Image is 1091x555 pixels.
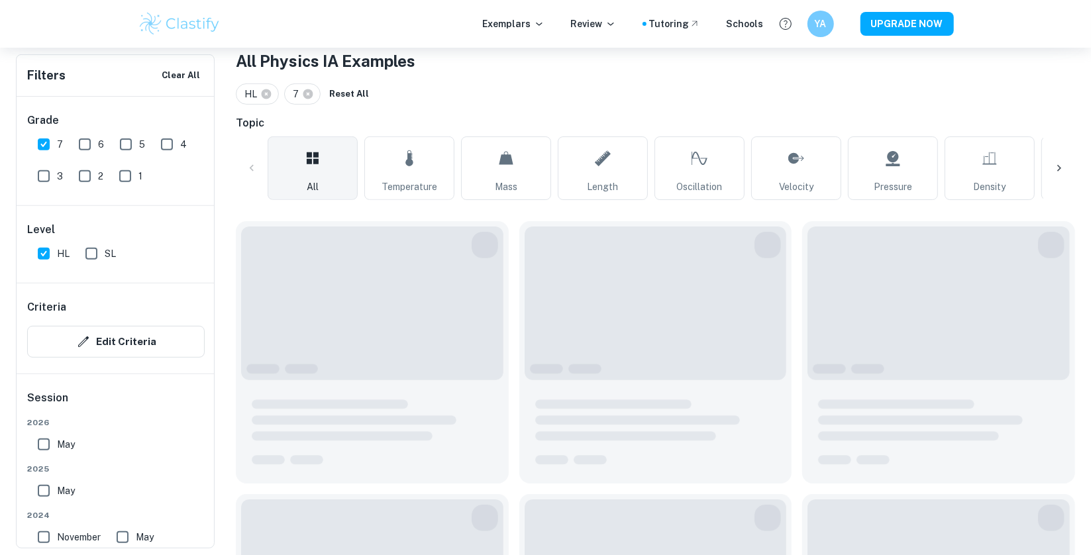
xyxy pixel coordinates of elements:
span: 1 [138,169,142,183]
span: Pressure [874,179,912,194]
span: SL [105,246,116,261]
span: 2026 [27,417,205,429]
button: Clear All [158,66,203,85]
button: UPGRADE NOW [860,12,954,36]
span: November [57,530,101,544]
p: Review [571,17,616,31]
h6: Level [27,222,205,238]
span: 5 [139,137,145,152]
h6: Grade [27,113,205,128]
span: May [136,530,154,544]
span: HL [244,87,263,101]
span: Mass [495,179,517,194]
h6: Criteria [27,299,66,315]
h1: All Physics IA Examples [236,49,1075,73]
a: Schools [727,17,764,31]
span: HL [57,246,70,261]
span: 6 [98,137,104,152]
a: Tutoring [649,17,700,31]
span: May [57,437,75,452]
button: YA [807,11,834,37]
span: 4 [180,137,187,152]
div: HL [236,83,279,105]
span: 7 [57,137,63,152]
button: Edit Criteria [27,326,205,358]
h6: Topic [236,115,1075,131]
span: Velocity [779,179,813,194]
span: All [307,179,319,194]
div: 7 [284,83,321,105]
p: Exemplars [483,17,545,31]
span: 2024 [27,509,205,521]
h6: Session [27,390,205,417]
button: Help and Feedback [774,13,797,35]
h6: YA [813,17,828,31]
span: Density [974,179,1006,194]
span: Length [588,179,619,194]
span: Temperature [382,179,437,194]
button: Reset All [326,84,372,104]
span: 3 [57,169,63,183]
h6: Filters [27,66,66,85]
img: Clastify logo [138,11,222,37]
span: 7 [293,87,305,101]
span: 2025 [27,463,205,475]
span: May [57,483,75,498]
span: Oscillation [677,179,723,194]
span: 2 [98,169,103,183]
